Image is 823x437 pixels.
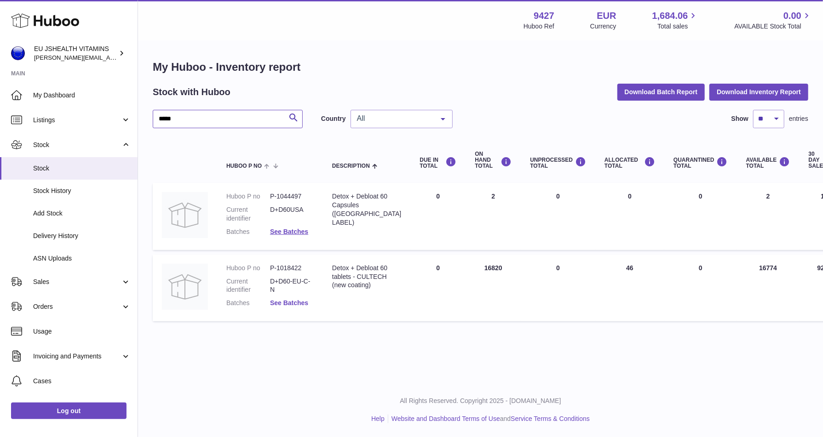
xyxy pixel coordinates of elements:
[466,183,521,250] td: 2
[33,327,131,336] span: Usage
[226,264,270,272] dt: Huboo P no
[34,45,117,62] div: EU JSHEALTH VITAMINS
[699,193,702,200] span: 0
[270,228,308,235] a: See Batches
[226,205,270,223] dt: Current identifier
[321,114,346,123] label: Country
[33,164,131,173] span: Stock
[590,22,616,31] div: Currency
[226,299,270,307] dt: Batches
[737,183,800,250] td: 2
[673,157,728,169] div: QUARANTINED Total
[524,22,554,31] div: Huboo Ref
[162,264,208,310] img: product image
[270,299,308,306] a: See Batches
[33,209,131,218] span: Add Stock
[652,10,688,22] span: 1,684.06
[391,415,500,422] a: Website and Dashboard Terms of Use
[270,205,314,223] dd: D+D60USA
[270,277,314,295] dd: D+D60-EU-C-N
[11,46,25,60] img: laura@jessicasepel.com
[153,60,808,74] h1: My Huboo - Inventory report
[511,415,590,422] a: Service Terms & Conditions
[270,192,314,201] dd: P-1044497
[734,10,812,31] a: 0.00 AVAILABLE Stock Total
[521,255,595,322] td: 0
[226,277,270,295] dt: Current identifier
[734,22,812,31] span: AVAILABLE Stock Total
[595,255,664,322] td: 46
[466,255,521,322] td: 16820
[226,192,270,201] dt: Huboo P no
[410,255,466,322] td: 0
[475,151,512,170] div: ON HAND Total
[145,397,816,405] p: All Rights Reserved. Copyright 2025 - [DOMAIN_NAME]
[33,91,131,100] span: My Dashboard
[737,255,800,322] td: 16774
[11,403,127,419] a: Log out
[270,264,314,272] dd: P-1018422
[652,10,699,31] a: 1,684.06 Total sales
[332,163,370,169] span: Description
[162,192,208,238] img: product image
[388,414,590,423] li: and
[355,114,434,123] span: All
[789,114,808,123] span: entries
[33,278,121,286] span: Sales
[521,183,595,250] td: 0
[33,352,121,361] span: Invoicing and Payments
[709,84,808,100] button: Download Inventory Report
[33,377,131,386] span: Cases
[226,227,270,236] dt: Batches
[604,157,655,169] div: ALLOCATED Total
[783,10,801,22] span: 0.00
[595,183,664,250] td: 0
[153,86,230,98] h2: Stock with Huboo
[332,264,401,290] div: Detox + Debloat 60 tablets - CULTECH (new coating)
[530,157,586,169] div: UNPROCESSED Total
[410,183,466,250] td: 0
[597,10,616,22] strong: EUR
[33,187,131,195] span: Stock History
[33,141,121,149] span: Stock
[731,114,748,123] label: Show
[420,157,456,169] div: DUE IN TOTAL
[34,54,184,61] span: [PERSON_NAME][EMAIL_ADDRESS][DOMAIN_NAME]
[657,22,698,31] span: Total sales
[332,192,401,227] div: Detox + Debloat 60 Capsules ([GEOGRAPHIC_DATA] LABEL)
[699,264,702,272] span: 0
[226,163,262,169] span: Huboo P no
[33,254,131,263] span: ASN Uploads
[617,84,705,100] button: Download Batch Report
[746,157,790,169] div: AVAILABLE Total
[33,302,121,311] span: Orders
[534,10,554,22] strong: 9427
[33,116,121,125] span: Listings
[371,415,385,422] a: Help
[33,232,131,240] span: Delivery History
